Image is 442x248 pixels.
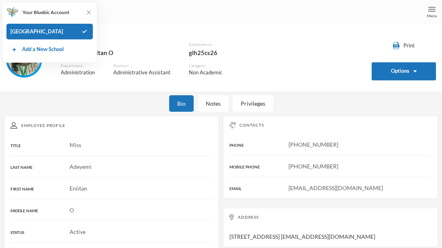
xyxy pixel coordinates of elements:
[189,41,247,47] div: Employee no.
[70,163,92,170] span: Adeyemi
[198,95,229,112] div: Notes
[6,24,93,40] div: [GEOGRAPHIC_DATA]
[289,141,338,148] span: [PHONE_NUMBER]
[427,13,437,19] div: Menu
[70,207,74,213] span: O
[229,122,432,128] div: Contacts
[289,163,338,170] span: [PHONE_NUMBER]
[372,62,436,80] button: Options
[61,47,177,58] div: Adeyemi, Eniitan O
[189,47,247,58] div: glh25cs26
[233,95,273,112] div: Privileges
[70,141,81,148] span: Miss
[372,41,436,50] button: Print
[61,41,177,47] div: Employee name
[113,63,177,69] div: Position
[289,184,383,191] span: [EMAIL_ADDRESS][DOMAIN_NAME]
[229,214,432,220] div: Address
[61,69,101,77] div: Administration
[189,63,229,69] div: Category
[113,69,177,77] div: Administrative Assistant
[23,9,70,16] span: Your Bluebic Account
[61,63,101,69] div: Department
[169,95,194,112] div: Bio
[223,208,438,247] div: [STREET_ADDRESS] [EMAIL_ADDRESS][DOMAIN_NAME]
[189,69,229,77] div: Non Academic
[70,228,86,235] span: Active
[10,122,213,129] div: Employee Profile
[70,185,87,192] span: Eniitan
[10,45,64,53] a: Add a New School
